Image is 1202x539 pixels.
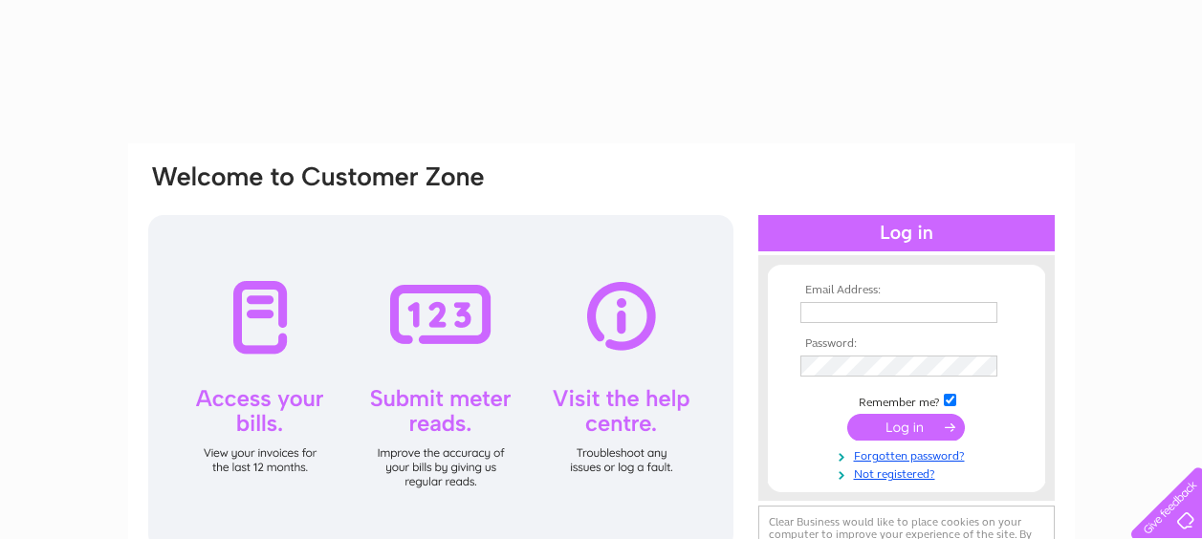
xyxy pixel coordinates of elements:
[796,391,1017,410] td: Remember me?
[796,337,1017,351] th: Password:
[800,464,1017,482] a: Not registered?
[796,284,1017,297] th: Email Address:
[847,414,965,441] input: Submit
[800,445,1017,464] a: Forgotten password?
